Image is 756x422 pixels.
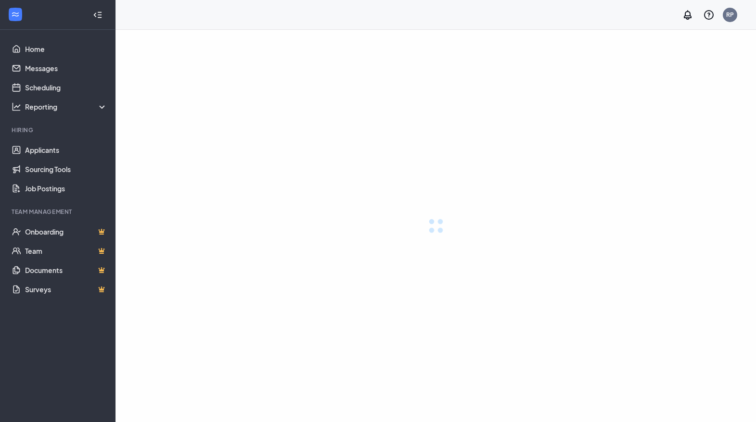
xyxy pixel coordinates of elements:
a: Sourcing Tools [25,160,107,179]
a: Messages [25,59,107,78]
div: Hiring [12,126,105,134]
a: Scheduling [25,78,107,97]
svg: WorkstreamLogo [11,10,20,19]
a: OnboardingCrown [25,222,107,241]
a: Applicants [25,140,107,160]
svg: Collapse [93,10,103,20]
a: Home [25,39,107,59]
a: Job Postings [25,179,107,198]
a: SurveysCrown [25,280,107,299]
div: RP [726,11,734,19]
a: DocumentsCrown [25,261,107,280]
div: Reporting [25,102,108,112]
div: Team Management [12,208,105,216]
a: TeamCrown [25,241,107,261]
svg: QuestionInfo [703,9,715,21]
svg: Analysis [12,102,21,112]
svg: Notifications [682,9,693,21]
